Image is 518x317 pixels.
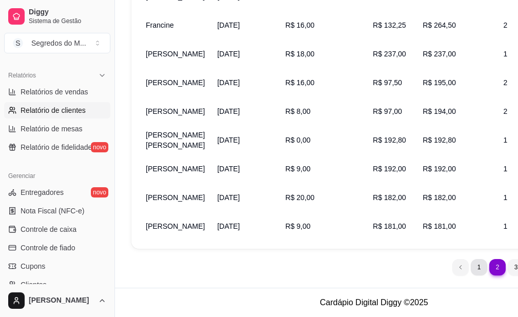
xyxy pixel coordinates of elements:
li: pagination item 1 [471,259,487,275]
span: Controle de caixa [21,224,76,234]
span: R$ 9,00 [285,222,311,230]
a: Controle de caixa [4,221,110,237]
span: Relatório de fidelidade [21,142,92,152]
span: R$ 9,00 [285,165,311,173]
span: [DATE] [217,78,240,87]
span: [PERSON_NAME] [PERSON_NAME] [146,131,205,149]
span: R$ 132,25 [373,21,406,29]
span: R$ 182,00 [423,193,456,202]
span: Clientes [21,280,47,290]
span: R$ 237,00 [373,50,406,58]
span: R$ 18,00 [285,50,315,58]
button: Select a team [4,33,110,53]
span: R$ 16,00 [285,21,315,29]
a: Relatório de mesas [4,121,110,137]
span: R$ 8,00 [285,107,311,115]
span: Cupons [21,261,45,271]
span: [PERSON_NAME] [146,222,205,230]
span: 1 [504,222,508,230]
span: [DATE] [217,136,240,144]
span: R$ 264,50 [423,21,456,29]
span: [PERSON_NAME] [29,296,94,305]
span: R$ 0,00 [285,136,311,144]
span: 2 [504,21,508,29]
span: 1 [504,50,508,58]
div: Segredos do M ... [31,38,86,48]
span: Sistema de Gestão [29,17,106,25]
a: Nota Fiscal (NFC-e) [4,203,110,219]
span: Relatório de mesas [21,124,83,134]
button: [PERSON_NAME] [4,288,110,313]
span: Relatório de clientes [21,105,86,115]
span: Nota Fiscal (NFC-e) [21,206,84,216]
a: Relatórios de vendas [4,84,110,100]
span: [DATE] [217,165,240,173]
span: [DATE] [217,107,240,115]
span: R$ 16,00 [285,78,315,87]
span: [DATE] [217,50,240,58]
span: S [13,38,23,48]
li: pagination item 2 active [489,259,506,275]
span: [PERSON_NAME] [146,193,205,202]
span: R$ 20,00 [285,193,315,202]
span: R$ 192,80 [423,136,456,144]
li: previous page button [452,259,469,275]
span: Francine [146,21,174,29]
span: Entregadores [21,187,64,197]
div: Gerenciar [4,168,110,184]
span: 1 [504,165,508,173]
span: R$ 237,00 [423,50,456,58]
span: R$ 192,80 [373,136,406,144]
span: R$ 97,00 [373,107,402,115]
span: [DATE] [217,21,240,29]
a: Clientes [4,276,110,293]
span: R$ 181,00 [373,222,406,230]
span: Relatórios de vendas [21,87,88,97]
span: R$ 182,00 [373,193,406,202]
span: R$ 195,00 [423,78,456,87]
span: R$ 192,00 [423,165,456,173]
span: 2 [504,78,508,87]
span: [PERSON_NAME] [146,50,205,58]
span: 1 [504,193,508,202]
span: R$ 97,50 [373,78,402,87]
span: R$ 181,00 [423,222,456,230]
span: R$ 192,00 [373,165,406,173]
a: Relatório de fidelidadenovo [4,139,110,155]
a: Cupons [4,258,110,274]
a: Relatório de clientes [4,102,110,118]
span: 1 [504,136,508,144]
span: R$ 194,00 [423,107,456,115]
span: [PERSON_NAME] [146,107,205,115]
span: Relatórios [8,71,36,80]
a: DiggySistema de Gestão [4,4,110,29]
span: [PERSON_NAME] [146,165,205,173]
a: Entregadoresnovo [4,184,110,201]
span: 2 [504,107,508,115]
span: [DATE] [217,222,240,230]
span: [PERSON_NAME] [146,78,205,87]
span: [DATE] [217,193,240,202]
span: Diggy [29,8,106,17]
span: Controle de fiado [21,243,75,253]
a: Controle de fiado [4,240,110,256]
